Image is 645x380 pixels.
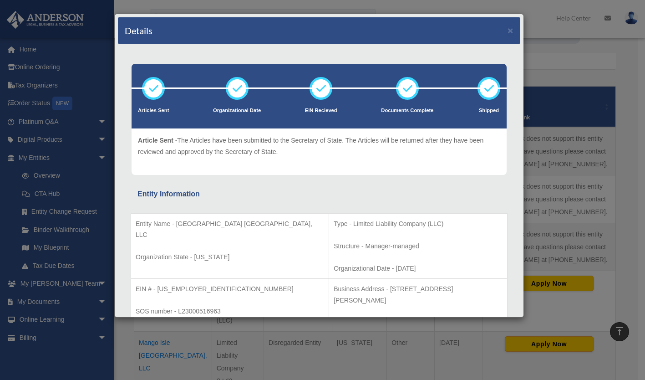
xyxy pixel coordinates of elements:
p: EIN Recieved [305,106,337,115]
p: Type - Limited Liability Company (LLC) [334,218,503,230]
p: EIN # - [US_EMPLOYER_IDENTIFICATION_NUMBER] [136,283,324,295]
p: Documents Complete [381,106,433,115]
h4: Details [125,24,152,37]
p: The Articles have been submitted to the Secretary of State. The Articles will be returned after t... [138,135,500,157]
div: Entity Information [137,188,501,200]
p: Organization State - [US_STATE] [136,252,324,263]
p: Shipped [477,106,500,115]
p: SOS number - L23000516963 [136,306,324,317]
p: Articles Sent [138,106,169,115]
p: Structure - Manager-managed [334,241,503,252]
p: Organizational Date - [DATE] [334,263,503,274]
span: Article Sent - [138,137,177,144]
p: Organizational Date [213,106,261,115]
p: Business Address - [STREET_ADDRESS][PERSON_NAME] [334,283,503,306]
p: Entity Name - [GEOGRAPHIC_DATA] [GEOGRAPHIC_DATA], LLC [136,218,324,241]
button: × [508,26,513,35]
